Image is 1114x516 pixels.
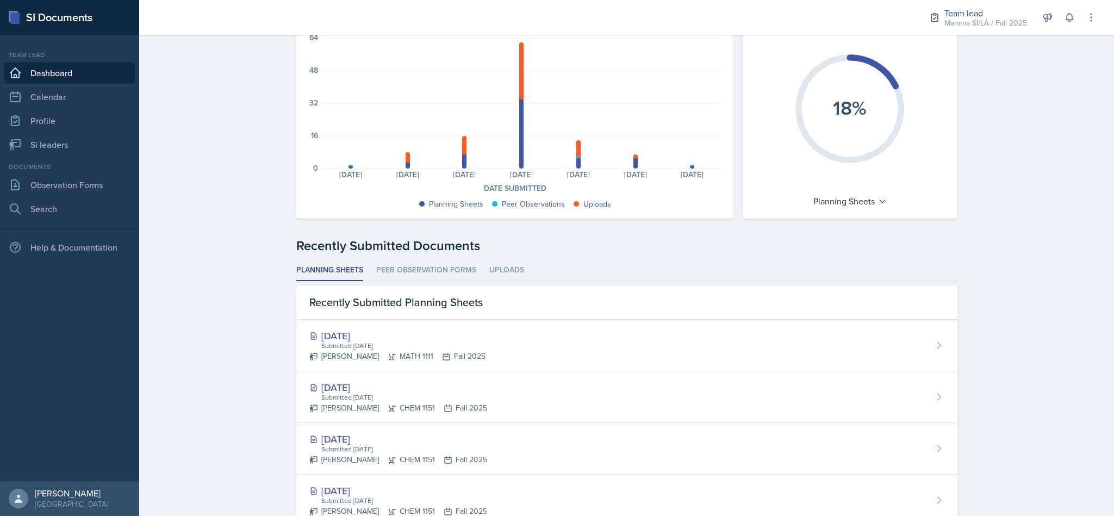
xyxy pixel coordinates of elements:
[309,183,721,194] div: Date Submitted
[436,171,493,178] div: [DATE]
[4,50,135,60] div: Team lead
[35,488,108,499] div: [PERSON_NAME]
[313,164,318,172] div: 0
[320,393,487,402] div: Submitted [DATE]
[4,237,135,258] div: Help & Documentation
[320,496,487,506] div: Submitted [DATE]
[35,499,108,509] div: [GEOGRAPHIC_DATA]
[311,132,318,139] div: 16
[309,454,487,465] div: [PERSON_NAME] CHEM 1151 Fall 2025
[4,198,135,220] a: Search
[309,432,487,446] div: [DATE]
[296,260,363,281] li: Planning Sheets
[489,260,524,281] li: Uploads
[309,351,486,362] div: [PERSON_NAME] MATH 1111 Fall 2025
[320,444,487,454] div: Submitted [DATE]
[607,171,664,178] div: [DATE]
[808,192,892,210] div: Planning Sheets
[320,341,486,351] div: Submitted [DATE]
[4,162,135,172] div: Documents
[944,17,1027,29] div: Mamma SI/LA / Fall 2025
[379,171,436,178] div: [DATE]
[309,66,318,74] div: 48
[4,174,135,196] a: Observation Forms
[296,423,957,475] a: [DATE] Submitted [DATE] [PERSON_NAME]CHEM 1151Fall 2025
[4,62,135,84] a: Dashboard
[309,483,487,498] div: [DATE]
[309,99,318,107] div: 32
[296,371,957,423] a: [DATE] Submitted [DATE] [PERSON_NAME]CHEM 1151Fall 2025
[376,260,476,281] li: Peer Observation Forms
[944,7,1027,20] div: Team lead
[4,134,135,156] a: Si leaders
[296,285,957,320] div: Recently Submitted Planning Sheets
[4,110,135,132] a: Profile
[664,171,721,178] div: [DATE]
[4,86,135,108] a: Calendar
[296,236,957,256] div: Recently Submitted Documents
[309,402,487,414] div: [PERSON_NAME] CHEM 1151 Fall 2025
[296,320,957,371] a: [DATE] Submitted [DATE] [PERSON_NAME]MATH 1111Fall 2025
[322,171,379,178] div: [DATE]
[309,380,487,395] div: [DATE]
[833,94,867,122] text: 18%
[583,198,611,210] div: Uploads
[493,171,550,178] div: [DATE]
[550,171,607,178] div: [DATE]
[309,34,318,41] div: 64
[309,328,486,343] div: [DATE]
[502,198,565,210] div: Peer Observations
[429,198,483,210] div: Planning Sheets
